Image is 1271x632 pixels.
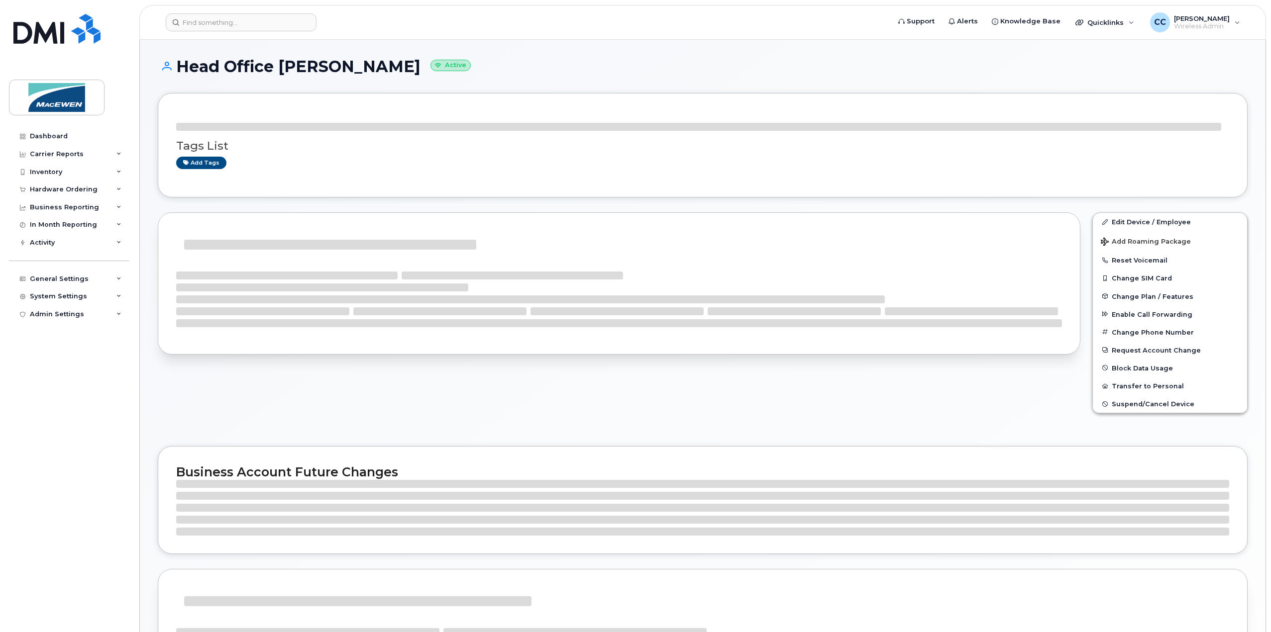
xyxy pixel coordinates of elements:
button: Suspend/Cancel Device [1093,395,1247,413]
span: Suspend/Cancel Device [1112,400,1194,408]
button: Block Data Usage [1093,359,1247,377]
button: Transfer to Personal [1093,377,1247,395]
h2: Business Account Future Changes [176,464,1229,479]
h1: Head Office [PERSON_NAME] [158,58,1248,75]
button: Change Phone Number [1093,323,1247,341]
span: Add Roaming Package [1101,238,1191,247]
button: Change Plan / Features [1093,287,1247,305]
button: Request Account Change [1093,341,1247,359]
button: Enable Call Forwarding [1093,305,1247,323]
h3: Tags List [176,140,1229,152]
button: Change SIM Card [1093,269,1247,287]
small: Active [430,60,471,71]
a: Edit Device / Employee [1093,213,1247,231]
a: Add tags [176,157,226,169]
button: Reset Voicemail [1093,251,1247,269]
span: Change Plan / Features [1112,292,1193,300]
button: Add Roaming Package [1093,231,1247,251]
span: Enable Call Forwarding [1112,310,1192,318]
